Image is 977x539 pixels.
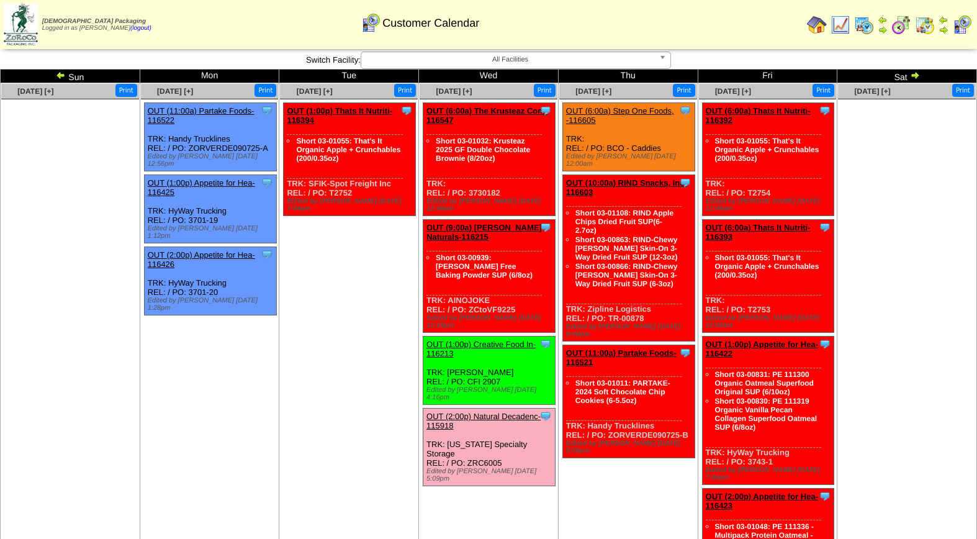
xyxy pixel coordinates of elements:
[539,104,552,117] img: Tooltip
[296,137,400,163] a: Short 03-01055: That's It Organic Apple + Crunchables (200/0.35oz)
[706,106,811,125] a: OUT (6:00a) Thats It Nutriti-116392
[566,440,695,455] div: Edited by [PERSON_NAME] [DATE] 5:05pm
[148,225,276,240] div: Edited by [PERSON_NAME] [DATE] 1:12pm
[436,137,530,163] a: Short 03-01032: Krusteaz 2025 GF Double Chocolate Brownie (8/20oz)
[715,397,817,432] a: Short 03-00830: PE 111319 Organic Vanilla Pecan Collagen Superfood Oatmeal SUP (6/8oz)
[261,104,273,117] img: Tooltip
[148,153,276,168] div: Edited by [PERSON_NAME] [DATE] 12:56pm
[562,175,695,342] div: TRK: Zipline Logistics REL: / PO: TR-00878
[539,410,552,422] img: Tooltip
[144,175,276,243] div: TRK: HyWay Trucking REL: / PO: 3701-19
[4,4,38,45] img: zoroco-logo-small.webp
[855,87,891,96] a: [DATE] [+]
[1,70,140,83] td: Sun
[575,87,611,96] a: [DATE] [+]
[706,340,819,358] a: OUT (1:00p) Appetite for Hea-116422
[566,106,674,125] a: OUT (6:00a) Step One Foods, -116605
[423,220,556,333] div: TRK: AINOJOKE REL: / PO: ZCtoVF9225
[426,468,555,482] div: Edited by [PERSON_NAME] [DATE] 5:09pm
[297,87,333,96] a: [DATE] [+]
[279,70,419,83] td: Tue
[115,84,137,97] button: Print
[423,103,556,216] div: TRK: REL: / PO: 3730182
[706,492,819,510] a: OUT (2:00p) Appetite for Hea-116423
[539,221,552,233] img: Tooltip
[423,337,556,405] div: TRK: [PERSON_NAME] REL: / PO: CFI 2907
[42,18,146,25] span: [DEMOGRAPHIC_DATA] Packaging
[706,466,834,481] div: Edited by [PERSON_NAME] [DATE] 7:46pm
[566,178,687,197] a: OUT (10:00a) RIND Snacks, Inc-116603
[915,15,935,35] img: calendarinout.gif
[566,323,695,338] div: Edited by [PERSON_NAME] [DATE] 8:40pm
[910,70,920,80] img: arrowright.gif
[831,15,850,35] img: line_graph.gif
[130,25,151,32] a: (logout)
[157,87,193,96] a: [DATE] [+]
[715,137,819,163] a: Short 03-01055: That's It Organic Apple + Crunchables (200/0.35oz)
[284,103,416,216] div: TRK: SFIK-Spot Freight Inc REL: / PO: T2752
[819,338,831,350] img: Tooltip
[558,70,698,83] td: Thu
[361,13,380,33] img: calendarcustomer.gif
[366,52,654,67] span: All Facilities
[426,223,542,242] a: OUT (9:00a) [PERSON_NAME] Naturals-116215
[423,409,556,486] div: TRK: [US_STATE] Specialty Storage REL: / PO: ZRC6005
[148,297,276,312] div: Edited by [PERSON_NAME] [DATE] 1:28pm
[148,250,255,269] a: OUT (2:00p) Appetite for Hea-116426
[715,253,819,279] a: Short 03-01055: That's It Organic Apple + Crunchables (200/0.35oz)
[952,15,972,35] img: calendarcustomer.gif
[261,248,273,261] img: Tooltip
[539,338,552,350] img: Tooltip
[702,103,834,216] div: TRK: REL: / PO: T2754
[702,337,834,485] div: TRK: HyWay Trucking REL: / PO: 3743-1
[144,103,276,171] div: TRK: Handy Trucklines REL: / PO: ZORVERDE090725-A
[575,209,673,235] a: Short 03-01108: RIND Apple Chips Dried Fruit SUP(6-2.7oz)
[382,17,479,30] span: Customer Calendar
[706,223,811,242] a: OUT (6:00a) Thats It Nutriti-116393
[287,197,415,212] div: Edited by [PERSON_NAME] [DATE] 7:49pm
[140,70,279,83] td: Mon
[426,340,536,358] a: OUT (1:00p) Creative Food In-116213
[566,153,695,168] div: Edited by [PERSON_NAME] [DATE] 12:00am
[254,84,276,97] button: Print
[679,176,691,189] img: Tooltip
[891,15,911,35] img: calendarblend.gif
[426,314,555,329] div: Edited by [PERSON_NAME] [DATE] 12:25pm
[534,84,556,97] button: Print
[575,262,678,288] a: Short 03-00866: RIND-Chewy [PERSON_NAME] Skin-On 3-Way Dried Fruit SUP (6-3oz)
[562,345,695,458] div: TRK: Handy Trucklines REL: / PO: ZORVERDE090725-B
[436,87,472,96] span: [DATE] [+]
[706,197,834,212] div: Edited by [PERSON_NAME] [DATE] 12:00am
[854,15,874,35] img: calendarprod.gif
[144,247,276,315] div: TRK: HyWay Trucking REL: / PO: 3701-20
[575,235,678,261] a: Short 03-00863: RIND-Chewy [PERSON_NAME] Skin-On 3-Way Dried Fruit SUP (12-3oz)
[42,18,151,32] span: Logged in as [PERSON_NAME]
[426,197,555,212] div: Edited by [PERSON_NAME] [DATE] 12:00am
[715,370,814,396] a: Short 03-00831: PE 111300 Organic Oatmeal Superfood Original SUP (6/10oz)
[287,106,392,125] a: OUT (1:00p) Thats It Nutriti-116394
[807,15,827,35] img: home.gif
[706,314,834,329] div: Edited by [PERSON_NAME] [DATE] 12:00am
[148,178,255,197] a: OUT (1:00p) Appetite for Hea-116425
[673,84,695,97] button: Print
[813,84,834,97] button: Print
[939,15,948,25] img: arrowleft.gif
[426,386,555,401] div: Edited by [PERSON_NAME] [DATE] 4:16pm
[679,346,691,359] img: Tooltip
[939,25,948,35] img: arrowright.gif
[698,70,837,83] td: Fri
[562,103,695,171] div: TRK: REL: / PO: BCO - Caddies
[837,70,977,83] td: Sat
[679,104,691,117] img: Tooltip
[702,220,834,333] div: TRK: REL: / PO: T2753
[715,87,751,96] a: [DATE] [+]
[148,106,254,125] a: OUT (11:00a) Partake Foods-116522
[566,348,677,367] a: OUT (11:00a) Partake Foods-116521
[17,87,53,96] a: [DATE] [+]
[436,253,533,279] a: Short 03-00939: [PERSON_NAME] Free Baking Powder SUP (6/8oz)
